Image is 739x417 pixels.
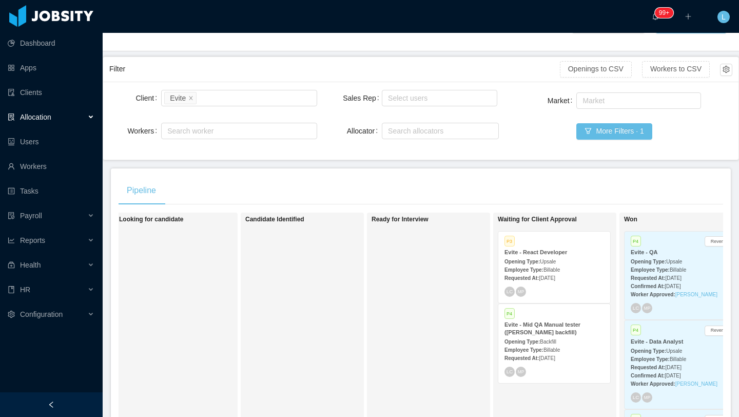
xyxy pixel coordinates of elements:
[631,373,665,378] strong: Confirmed At:
[705,236,730,247] button: Revert
[385,92,391,104] input: Sales Rep
[199,92,204,104] input: Client
[164,92,197,104] li: Evite
[655,8,673,18] sup: 103
[518,289,524,294] span: MP
[631,292,675,297] strong: Worker Approved:
[498,216,641,223] h1: Waiting for Client Approval
[504,321,580,335] strong: Evite - Mid QA Manual tester ([PERSON_NAME] backfill)
[518,369,524,374] span: MP
[539,275,555,281] span: [DATE]
[8,156,94,177] a: icon: userWorkers
[504,355,539,361] strong: Requested At:
[644,395,650,400] span: MP
[8,261,15,269] i: icon: medicine-box
[504,275,539,281] strong: Requested At:
[631,356,670,362] strong: Employee Type:
[385,125,391,137] input: Allocator
[631,283,665,289] strong: Confirmed At:
[8,237,15,244] i: icon: line-chart
[8,181,94,201] a: icon: profileTasks
[8,33,94,53] a: icon: pie-chartDashboard
[170,92,186,104] div: Evite
[665,275,681,281] span: [DATE]
[720,64,732,76] button: icon: setting
[8,58,94,78] a: icon: appstoreApps
[8,286,15,293] i: icon: book
[631,348,666,354] strong: Opening Type:
[8,212,15,219] i: icon: file-protect
[540,259,556,264] span: Upsale
[135,94,161,102] label: Client
[576,123,652,140] button: icon: filterMore Filters · 1
[631,338,683,345] strong: Evite - Data Analyst
[504,259,540,264] strong: Opening Type:
[705,326,730,336] button: Revert
[504,267,543,273] strong: Employee Type:
[8,311,15,318] i: icon: setting
[20,310,63,318] span: Configuration
[675,292,717,297] a: [PERSON_NAME]
[8,113,15,121] i: icon: solution
[388,93,487,103] div: Select users
[540,339,556,345] span: Backfill
[347,127,382,135] label: Allocator
[633,306,639,311] span: LC
[20,113,51,121] span: Allocation
[631,259,666,264] strong: Opening Type:
[188,95,193,101] i: icon: close
[504,249,567,255] strong: Evite - React Developer
[20,286,30,294] span: HR
[543,267,560,273] span: Billable
[343,94,383,102] label: Sales Rep
[20,212,42,220] span: Payroll
[631,267,670,273] strong: Employee Type:
[666,259,682,264] span: Upsale
[665,373,680,378] span: [DATE]
[722,11,726,23] span: L
[539,355,555,361] span: [DATE]
[670,356,686,362] span: Billable
[164,125,170,137] input: Workers
[167,126,301,136] div: Search worker
[8,82,94,103] a: icon: auditClients
[548,97,577,105] label: Market
[631,381,675,387] strong: Worker Approved:
[560,61,632,78] button: Openings to CSV
[504,308,515,319] span: P4
[20,261,41,269] span: Health
[582,96,690,106] div: Market
[631,236,641,247] span: P4
[631,249,658,255] strong: Evite - QA
[504,347,543,353] strong: Employee Type:
[642,61,710,78] button: Workers to CSV
[631,365,665,370] strong: Requested At:
[8,131,94,152] a: icon: robotUsers
[631,275,665,281] strong: Requested At:
[507,369,513,374] span: LC
[652,13,659,20] i: icon: bell
[685,13,692,20] i: icon: plus
[109,60,560,79] div: Filter
[119,216,263,223] h1: Looking for candidate
[20,236,45,244] span: Reports
[665,283,680,289] span: [DATE]
[633,395,639,401] span: LC
[127,127,161,135] label: Workers
[388,126,488,136] div: Search allocators
[579,94,585,107] input: Market
[504,236,515,247] span: P3
[644,306,650,311] span: MP
[504,339,540,345] strong: Opening Type:
[675,381,717,387] a: [PERSON_NAME]
[245,216,389,223] h1: Candidate Identified
[372,216,515,223] h1: Ready for Interview
[543,347,560,353] span: Billable
[670,267,686,273] span: Billable
[507,289,513,294] span: LC
[631,325,641,335] span: P4
[665,365,681,370] span: [DATE]
[119,176,164,205] div: Pipeline
[666,348,682,354] span: Upsale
